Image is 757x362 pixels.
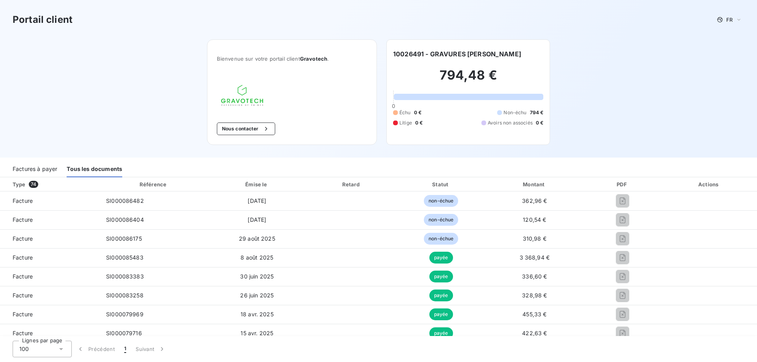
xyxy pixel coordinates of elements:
[140,181,166,187] div: Référence
[217,81,267,110] img: Company logo
[248,197,266,204] span: [DATE]
[8,180,98,188] div: Type
[13,161,57,177] div: Factures à payer
[6,310,93,318] span: Facture
[300,56,327,62] span: Gravotech
[6,197,93,205] span: Facture
[522,311,546,317] span: 455,33 €
[392,103,395,109] span: 0
[522,330,547,336] span: 422,63 €
[217,123,275,135] button: Nous contacter
[414,109,421,116] span: 0 €
[393,67,543,91] h2: 794,48 €
[241,254,273,261] span: 8 août 2025
[393,49,521,59] h6: 10026491 - GRAVURES [PERSON_NAME]
[240,273,274,280] span: 30 juin 2025
[424,195,458,207] span: non-échue
[6,254,93,262] span: Facture
[523,235,546,242] span: 310,98 €
[6,235,93,243] span: Facture
[239,235,275,242] span: 29 août 2025
[424,233,458,245] span: non-échue
[13,13,73,27] h3: Portail client
[106,254,144,261] span: SI000085483
[6,329,93,337] span: Facture
[585,180,660,188] div: PDF
[106,330,142,336] span: SI000079716
[522,197,547,204] span: 362,96 €
[124,345,126,353] span: 1
[67,161,122,177] div: Tous les documents
[429,308,453,320] span: payée
[29,181,38,188] span: 74
[308,180,395,188] div: Retard
[726,17,733,23] span: FR
[523,216,546,223] span: 120,54 €
[106,197,144,204] span: SI000086482
[399,180,484,188] div: Statut
[530,109,544,116] span: 794 €
[6,216,93,224] span: Facture
[415,119,423,126] span: 0 €
[429,252,453,264] span: payée
[536,119,543,126] span: 0 €
[241,330,273,336] span: 15 avr. 2025
[131,341,171,357] button: Suivant
[6,273,93,280] span: Facture
[424,214,458,226] span: non-échue
[106,235,142,242] span: SI000086175
[106,311,144,317] span: SI000079969
[520,254,550,261] span: 3 368,94 €
[6,291,93,299] span: Facture
[106,292,144,299] span: SI000083258
[248,216,266,223] span: [DATE]
[217,56,367,62] span: Bienvenue sur votre portail client .
[119,341,131,357] button: 1
[209,180,305,188] div: Émise le
[429,271,453,282] span: payée
[429,290,453,301] span: payée
[522,292,547,299] span: 328,98 €
[487,180,582,188] div: Montant
[72,341,119,357] button: Précédent
[19,345,29,353] span: 100
[503,109,526,116] span: Non-échu
[399,109,411,116] span: Échu
[106,273,144,280] span: SI000083383
[240,292,274,299] span: 26 juin 2025
[522,273,547,280] span: 336,60 €
[241,311,274,317] span: 18 avr. 2025
[399,119,412,126] span: Litige
[429,327,453,339] span: payée
[663,180,755,188] div: Actions
[488,119,533,126] span: Avoirs non associés
[106,216,144,223] span: SI000086404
